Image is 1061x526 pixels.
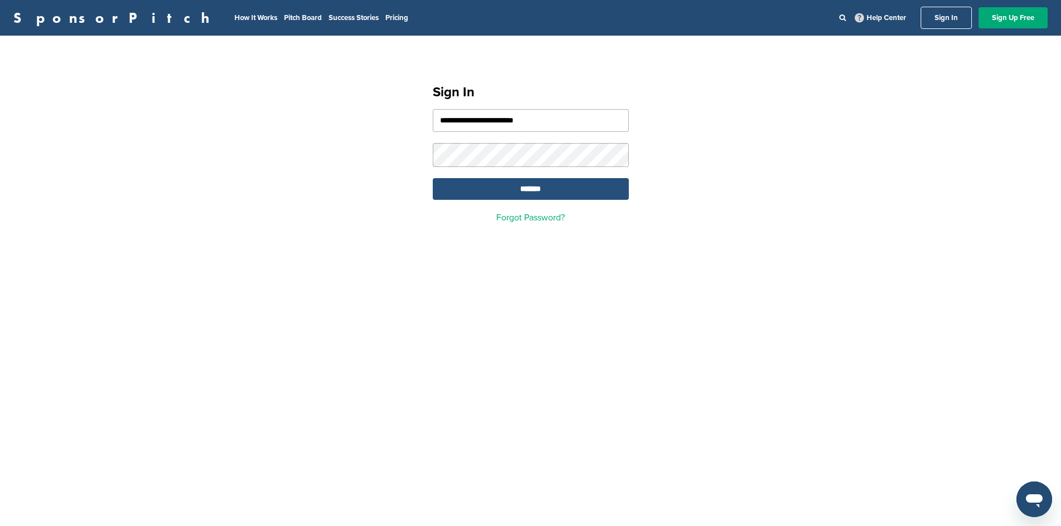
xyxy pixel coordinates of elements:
[284,13,322,22] a: Pitch Board
[329,13,379,22] a: Success Stories
[496,212,565,223] a: Forgot Password?
[853,11,908,24] a: Help Center
[979,7,1048,28] a: Sign Up Free
[385,13,408,22] a: Pricing
[921,7,972,29] a: Sign In
[433,82,629,102] h1: Sign In
[13,11,217,25] a: SponsorPitch
[234,13,277,22] a: How It Works
[1016,481,1052,517] iframe: Button to launch messaging window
